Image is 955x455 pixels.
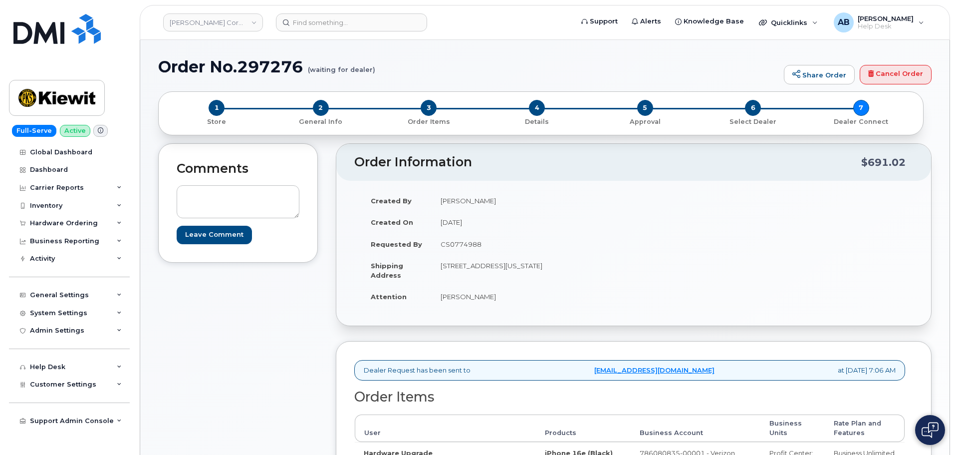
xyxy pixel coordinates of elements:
span: 4 [529,100,545,116]
div: $691.02 [861,153,906,172]
p: Select Dealer [703,117,803,126]
span: 5 [637,100,653,116]
th: Business Account [631,415,760,442]
span: 3 [421,100,437,116]
a: 5 Approval [591,116,699,126]
p: Details [487,117,587,126]
div: Dealer Request has been sent to at [DATE] 7:06 AM [354,360,905,381]
strong: Requested By [371,240,422,248]
th: Business Units [760,415,825,442]
p: General Info [271,117,371,126]
a: 1 Store [167,116,267,126]
th: Products [536,415,631,442]
h2: Order Information [354,155,861,169]
input: Leave Comment [177,226,252,244]
span: 6 [745,100,761,116]
h1: Order No.297276 [158,58,779,75]
strong: Created By [371,197,412,205]
strong: Attention [371,293,407,301]
a: [EMAIL_ADDRESS][DOMAIN_NAME] [594,366,715,375]
p: Approval [595,117,695,126]
small: (waiting for dealer) [308,58,375,73]
span: 1 [209,100,225,116]
td: [DATE] [432,211,626,233]
h2: Comments [177,162,299,176]
a: Share Order [784,65,855,85]
p: Order Items [379,117,479,126]
td: [STREET_ADDRESS][US_STATE] [432,255,626,286]
img: Open chat [922,422,939,438]
th: User [355,415,536,442]
td: [PERSON_NAME] [432,190,626,212]
td: [PERSON_NAME] [432,286,626,308]
span: 2 [313,100,329,116]
th: Rate Plan and Features [825,415,905,442]
a: 6 Select Dealer [699,116,807,126]
strong: Created On [371,218,413,226]
p: Store [171,117,263,126]
h2: Order Items [354,390,905,405]
a: 2 General Info [267,116,375,126]
a: 3 Order Items [375,116,483,126]
a: Cancel Order [860,65,932,85]
a: 4 Details [483,116,591,126]
td: CS0774988 [432,233,626,255]
strong: Shipping Address [371,262,403,279]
